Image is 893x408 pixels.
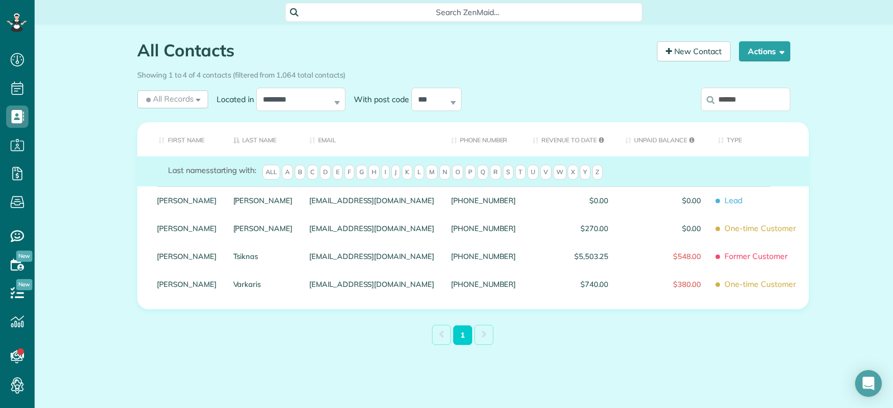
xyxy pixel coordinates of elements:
span: All Records [144,93,194,104]
th: Revenue to Date: activate to sort column ascending [524,122,617,156]
span: One-time Customer [718,275,800,294]
div: [PHONE_NUMBER] [443,270,524,298]
span: Lead [718,191,800,210]
div: Open Intercom Messenger [855,370,882,397]
span: O [452,165,463,180]
span: One-time Customer [718,219,800,238]
span: $0.00 [532,196,608,204]
span: R [490,165,501,180]
span: I [381,165,390,180]
a: Varkaris [233,280,293,288]
div: [PHONE_NUMBER] [443,186,524,214]
th: Type: activate to sort column ascending [709,122,809,156]
span: K [402,165,412,180]
a: 1 [453,325,472,345]
th: Phone number: activate to sort column ascending [443,122,524,156]
th: Unpaid Balance: activate to sort column ascending [617,122,709,156]
div: [EMAIL_ADDRESS][DOMAIN_NAME] [301,214,443,242]
a: [PERSON_NAME] [157,252,217,260]
span: $380.00 [625,280,701,288]
span: V [540,165,551,180]
label: starting with: [168,165,256,176]
span: M [426,165,438,180]
span: $548.00 [625,252,701,260]
span: B [295,165,305,180]
div: [EMAIL_ADDRESS][DOMAIN_NAME] [301,270,443,298]
div: [PHONE_NUMBER] [443,242,524,270]
span: F [344,165,354,180]
span: D [320,165,331,180]
th: Email: activate to sort column ascending [301,122,443,156]
span: N [439,165,450,180]
span: U [527,165,539,180]
button: Actions [739,41,790,61]
th: Last Name: activate to sort column descending [225,122,301,156]
span: W [553,165,566,180]
span: A [282,165,293,180]
span: New [16,279,32,290]
a: [PERSON_NAME] [233,224,293,232]
span: C [307,165,318,180]
span: All [262,165,280,180]
span: $0.00 [625,224,701,232]
a: [PERSON_NAME] [157,224,217,232]
span: Z [592,165,603,180]
h1: All Contacts [137,41,649,60]
span: Former Customer [718,247,800,266]
span: $740.00 [532,280,608,288]
span: X [568,165,578,180]
span: T [515,165,526,180]
div: [EMAIL_ADDRESS][DOMAIN_NAME] [301,186,443,214]
span: L [414,165,424,180]
span: Last names [168,165,210,175]
div: [PHONE_NUMBER] [443,214,524,242]
span: S [503,165,513,180]
span: Y [580,165,590,180]
div: [EMAIL_ADDRESS][DOMAIN_NAME] [301,242,443,270]
label: With post code [345,94,411,105]
span: $0.00 [625,196,701,204]
a: [PERSON_NAME] [233,196,293,204]
span: E [333,165,343,180]
span: G [356,165,367,180]
a: [PERSON_NAME] [157,196,217,204]
th: First Name: activate to sort column ascending [137,122,225,156]
span: H [368,165,380,180]
a: New Contact [657,41,731,61]
a: Tsiknas [233,252,293,260]
div: Showing 1 to 4 of 4 contacts (filtered from 1,064 total contacts) [137,65,790,80]
span: P [465,165,476,180]
span: $5,503.25 [532,252,608,260]
span: Q [477,165,488,180]
label: Located in [208,94,256,105]
span: New [16,251,32,262]
span: $270.00 [532,224,608,232]
a: [PERSON_NAME] [157,280,217,288]
span: J [391,165,400,180]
